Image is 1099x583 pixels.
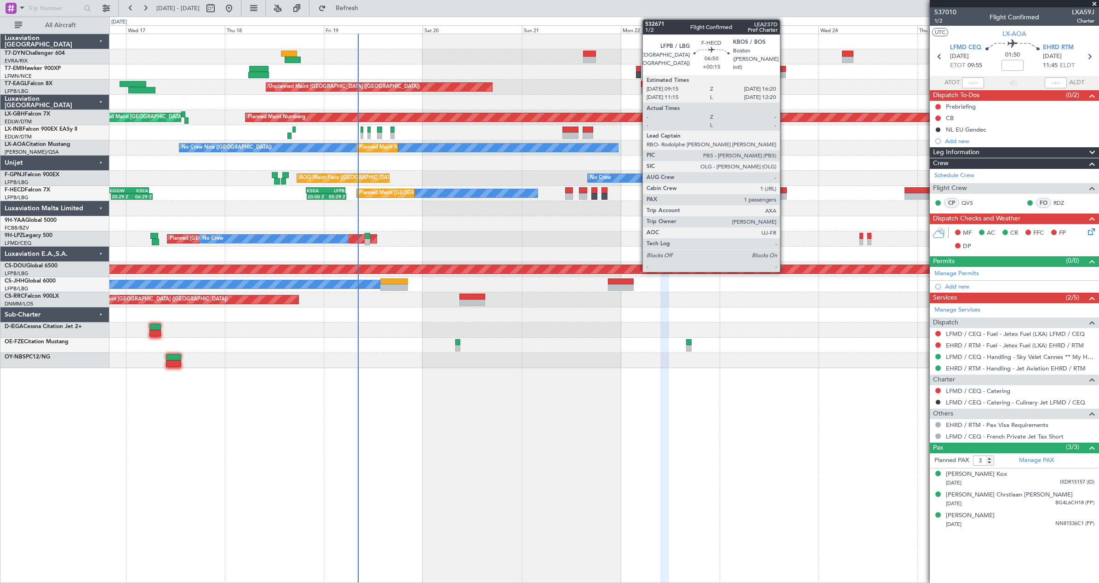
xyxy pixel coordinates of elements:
[5,142,26,147] span: LX-AOA
[946,103,976,110] div: Prebriefing
[1066,256,1079,266] span: (0/0)
[946,421,1048,429] a: EHRD / RTM - Pax Visa Requirements
[269,80,420,94] div: Unplanned Maint [GEOGRAPHIC_DATA] ([GEOGRAPHIC_DATA])
[308,194,326,199] div: 20:00 Z
[5,179,29,186] a: LFPB/LBG
[359,141,462,155] div: Planned Maint Nice ([GEOGRAPHIC_DATA])
[934,456,969,465] label: Planned PAX
[819,25,917,34] div: Wed 24
[248,110,305,124] div: Planned Maint Nurnberg
[946,330,1085,338] a: LFMD / CEQ - Fuel - Jetex Fuel (LXA) LFMD / CEQ
[5,300,33,307] a: DNMM/LOS
[933,375,955,385] span: Charter
[5,354,50,360] a: OY-NBSPC12/NG
[1053,199,1074,207] a: RDZ
[10,18,100,33] button: All Aircraft
[946,491,1073,500] div: [PERSON_NAME] Chrstiaan [PERSON_NAME]
[1055,499,1094,507] span: BG4L6CH18 (PP)
[1033,229,1044,238] span: FFC
[314,1,369,16] button: Refresh
[324,25,423,34] div: Fri 19
[5,149,59,156] a: [PERSON_NAME]/QSA
[5,51,65,56] a: T7-DYNChallenger 604
[944,78,960,87] span: ATOT
[112,194,132,199] div: 20:29 Z
[299,171,396,185] div: AOG Maint Paris ([GEOGRAPHIC_DATA])
[5,278,24,284] span: CS-JHH
[933,158,949,169] span: Crew
[967,61,982,70] span: 09:55
[934,7,956,17] span: 537010
[5,218,25,223] span: 9H-YAA
[5,285,29,292] a: LFPB/LBG
[963,242,971,251] span: DP
[1066,293,1079,302] span: (2/5)
[945,283,1094,290] div: Add new
[933,147,979,158] span: Leg Information
[945,137,1094,145] div: Add new
[1059,229,1066,238] span: FP
[326,188,344,193] div: LFPB
[5,187,25,193] span: F-HECD
[933,256,955,267] span: Permits
[946,479,962,486] span: [DATE]
[5,233,52,238] a: 9H-LPZLegacy 500
[28,1,81,15] input: Trip Number
[1066,90,1079,100] span: (0/2)
[621,25,720,34] div: Mon 22
[5,142,70,147] a: LX-AOACitation Mustang
[946,433,1064,440] a: LFMD / CEQ - French Private Jet Tax Short
[522,25,621,34] div: Sun 21
[1043,52,1062,61] span: [DATE]
[933,90,979,101] span: Dispatch To-Dos
[946,521,962,528] span: [DATE]
[5,88,29,95] a: LFPB/LBG
[1036,198,1051,208] div: FO
[946,500,962,507] span: [DATE]
[5,127,77,132] a: LX-INBFalcon 900EX EASy II
[950,52,969,61] span: [DATE]
[182,141,272,155] div: No Crew Nice ([GEOGRAPHIC_DATA])
[917,25,1016,34] div: Thu 25
[5,294,24,299] span: CS-RRC
[963,229,972,238] span: MF
[5,278,56,284] a: CS-JHHGlobal 6000
[5,354,26,360] span: OY-NBS
[933,317,958,328] span: Dispatch
[934,269,979,278] a: Manage Permits
[326,194,345,199] div: 05:29 Z
[720,25,819,34] div: Tue 23
[946,511,995,520] div: [PERSON_NAME]
[24,22,97,29] span: All Aircraft
[5,172,59,178] a: F-GPNJFalcon 900EX
[987,229,995,238] span: AC
[5,66,61,71] a: T7-EMIHawker 900XP
[5,194,29,201] a: LFPB/LBG
[1019,456,1054,465] a: Manage PAX
[1002,29,1026,39] span: LX-AOA
[946,114,954,122] div: CB
[962,77,984,88] input: --:--
[590,171,611,185] div: No Crew
[1043,61,1058,70] span: 11:45
[934,306,980,315] a: Manage Services
[170,232,300,246] div: Planned [GEOGRAPHIC_DATA] ([GEOGRAPHIC_DATA])
[5,225,29,231] a: FCBB/BZV
[328,5,366,12] span: Refresh
[5,127,23,132] span: LX-INB
[307,188,326,193] div: KSEA
[1060,479,1094,486] span: IXDR15157 (ID)
[946,398,1085,406] a: LFMD / CEQ - Catering - Culinary Jet LFMD / CEQ
[5,339,24,345] span: OE-FZE
[5,111,25,117] span: LX-GBH
[5,294,59,299] a: CS-RRCFalcon 900LX
[1055,520,1094,528] span: NN81536C1 (PP)
[95,110,240,124] div: Planned Maint [GEOGRAPHIC_DATA] ([GEOGRAPHIC_DATA])
[5,233,23,238] span: 9H-LPZ
[5,339,69,345] a: OE-FZECitation Mustang
[5,111,50,117] a: LX-GBHFalcon 7X
[110,188,129,193] div: EGGW
[1005,51,1020,60] span: 01:50
[933,443,943,453] span: Pax
[5,133,32,140] a: EDLW/DTM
